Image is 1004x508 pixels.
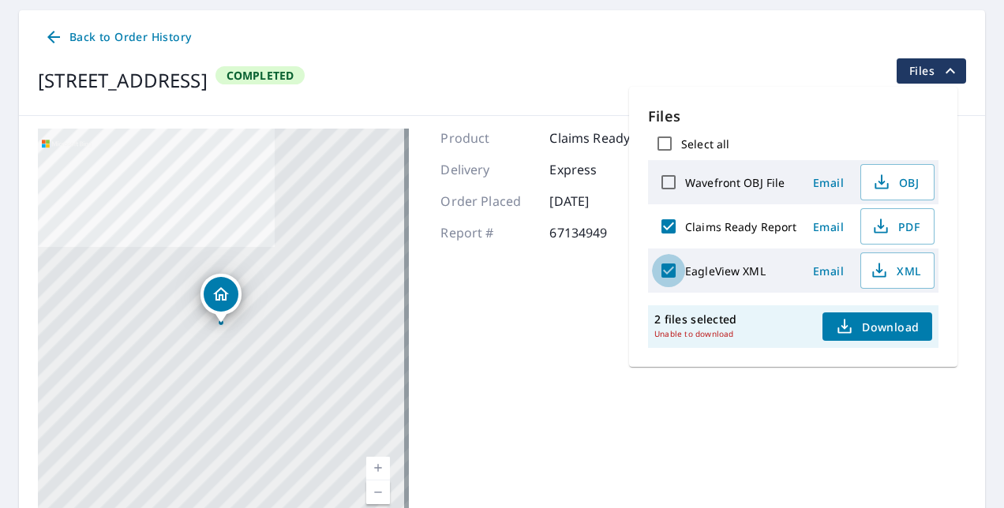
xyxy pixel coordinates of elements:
[549,129,644,148] p: Claims Ready
[38,23,197,52] a: Back to Order History
[685,175,785,190] label: Wavefront OBJ File
[685,263,766,278] label: EagleView XML
[909,62,960,80] span: Files
[440,129,535,148] p: Product
[217,68,304,83] span: Completed
[896,58,966,84] button: filesDropdownBtn-67134949
[871,217,921,236] span: PDF
[38,66,208,95] div: [STREET_ADDRESS]
[685,219,797,234] label: Claims Ready Report
[440,160,535,179] p: Delivery
[654,327,736,342] p: Unable to download
[871,173,921,192] span: OBJ
[549,223,644,242] p: 67134949
[871,261,921,280] span: XML
[681,136,729,151] label: Select all
[810,219,848,234] span: Email
[860,252,935,289] button: XML
[810,175,848,190] span: Email
[654,312,736,342] p: 2 files selected
[440,223,535,242] p: Report #
[549,160,644,179] p: Express
[44,28,191,47] span: Back to Order History
[860,164,935,200] button: OBJ
[366,457,390,480] a: Current Level 17, Zoom In
[810,263,848,278] span: Email
[860,208,935,245] button: PDF
[822,312,931,341] button: Download
[366,480,390,504] a: Current Level 17, Zoom Out
[549,192,644,211] p: [DATE]
[648,106,938,127] p: Files
[804,215,854,239] button: Email
[200,274,242,323] div: Dropped pin, building 1, Residential property, 3634 S Jamestown Ave Tulsa, OK 74135
[804,259,854,283] button: Email
[804,170,854,195] button: Email
[835,317,919,336] span: Download
[440,192,535,211] p: Order Placed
